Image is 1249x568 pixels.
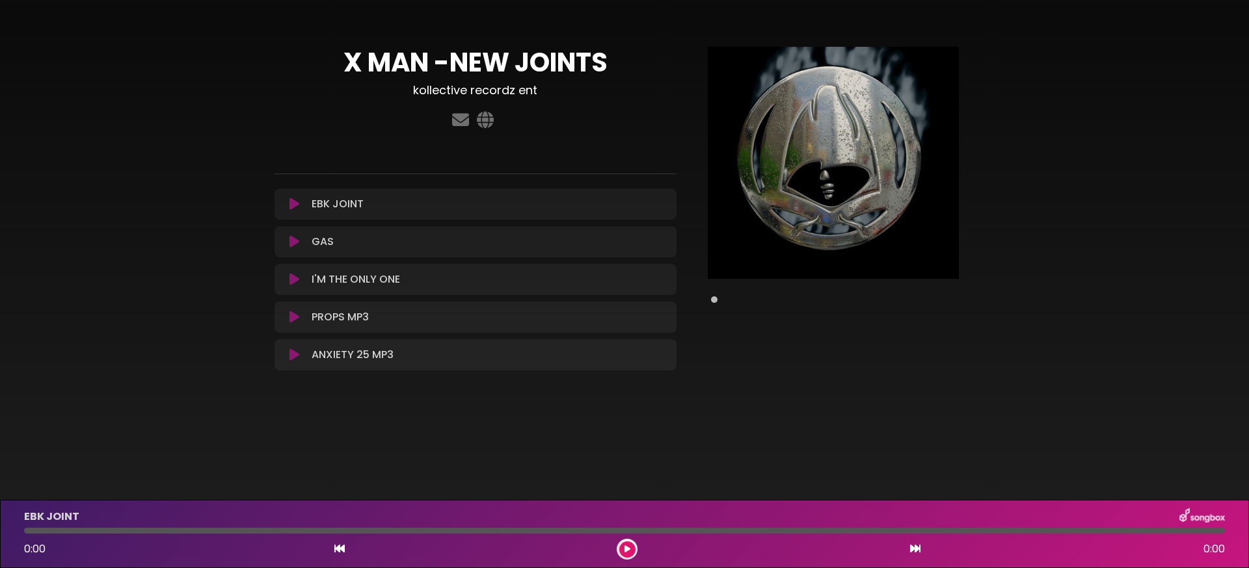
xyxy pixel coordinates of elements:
h1: X MAN -NEW JOINTS [275,47,677,78]
p: GAS [312,234,334,250]
p: PROPS MP3 [312,309,369,325]
h3: kollective recordz ent [275,83,677,97]
img: Main Media [708,47,959,279]
p: I'M THE ONLY ONE [312,272,400,287]
p: ANXIETY 25 MP3 [312,347,394,363]
p: EBK JOINT [312,196,364,212]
